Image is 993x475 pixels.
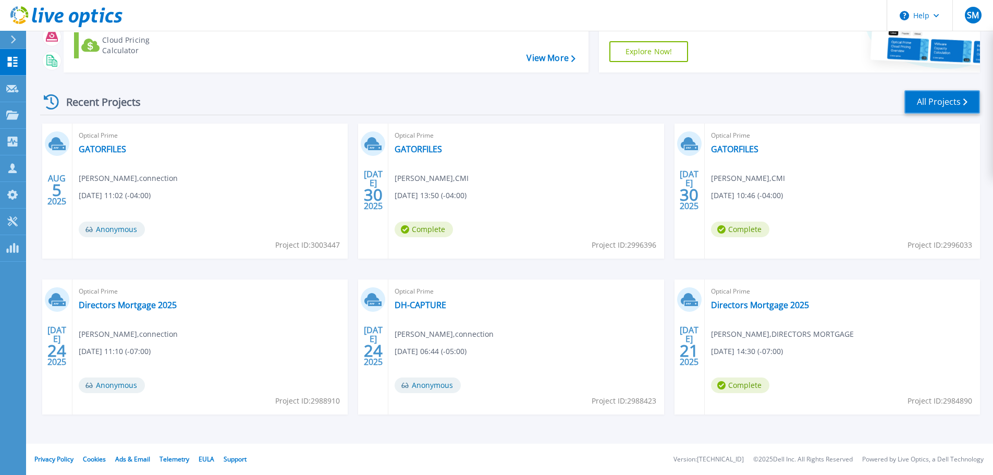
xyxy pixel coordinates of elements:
span: [PERSON_NAME] , connection [395,328,494,340]
div: [DATE] 2025 [47,327,67,365]
span: Project ID: 2988910 [275,395,340,407]
span: Complete [395,222,453,237]
span: Optical Prime [395,130,657,141]
span: Anonymous [79,222,145,237]
span: [PERSON_NAME] , connection [79,173,178,184]
span: [PERSON_NAME] , CMI [395,173,469,184]
a: GATORFILES [79,144,126,154]
a: Explore Now! [609,41,689,62]
span: Project ID: 2996033 [908,239,972,251]
a: All Projects [904,90,980,114]
div: AUG 2025 [47,171,67,209]
span: Optical Prime [711,286,974,297]
span: Project ID: 2996396 [592,239,656,251]
span: [DATE] 14:30 (-07:00) [711,346,783,357]
span: [PERSON_NAME] , connection [79,328,178,340]
span: Project ID: 2984890 [908,395,972,407]
span: [PERSON_NAME] , DIRECTORS MORTGAGE [711,328,854,340]
a: Ads & Email [115,455,150,464]
a: GATORFILES [711,144,758,154]
span: Anonymous [79,377,145,393]
span: [DATE] 11:02 (-04:00) [79,190,151,201]
div: [DATE] 2025 [363,171,383,209]
div: [DATE] 2025 [363,327,383,365]
a: Support [224,455,247,464]
span: 30 [680,190,698,199]
span: Optical Prime [79,286,341,297]
li: Version: [TECHNICAL_ID] [673,456,744,463]
span: 30 [364,190,383,199]
span: Complete [711,377,769,393]
a: Cloud Pricing Calculator [74,32,190,58]
li: Powered by Live Optics, a Dell Technology [862,456,984,463]
span: Project ID: 3003447 [275,239,340,251]
a: DH-CAPTURE [395,300,446,310]
li: © 2025 Dell Inc. All Rights Reserved [753,456,853,463]
a: GATORFILES [395,144,442,154]
span: SM [967,11,979,19]
a: Privacy Policy [34,455,73,464]
a: Directors Mortgage 2025 [711,300,809,310]
a: Directors Mortgage 2025 [79,300,177,310]
span: Optical Prime [395,286,657,297]
span: 5 [52,186,62,194]
span: [DATE] 11:10 (-07:00) [79,346,151,357]
span: Complete [711,222,769,237]
div: Recent Projects [40,89,155,115]
span: [PERSON_NAME] , CMI [711,173,785,184]
span: 24 [47,346,66,355]
a: Telemetry [160,455,189,464]
div: Cloud Pricing Calculator [102,35,186,56]
div: [DATE] 2025 [679,171,699,209]
a: Cookies [83,455,106,464]
span: Project ID: 2988423 [592,395,656,407]
span: 24 [364,346,383,355]
span: Optical Prime [79,130,341,141]
span: [DATE] 10:46 (-04:00) [711,190,783,201]
span: Optical Prime [711,130,974,141]
a: EULA [199,455,214,464]
span: [DATE] 13:50 (-04:00) [395,190,467,201]
a: View More [526,53,575,63]
span: [DATE] 06:44 (-05:00) [395,346,467,357]
div: [DATE] 2025 [679,327,699,365]
span: Anonymous [395,377,461,393]
span: 21 [680,346,698,355]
